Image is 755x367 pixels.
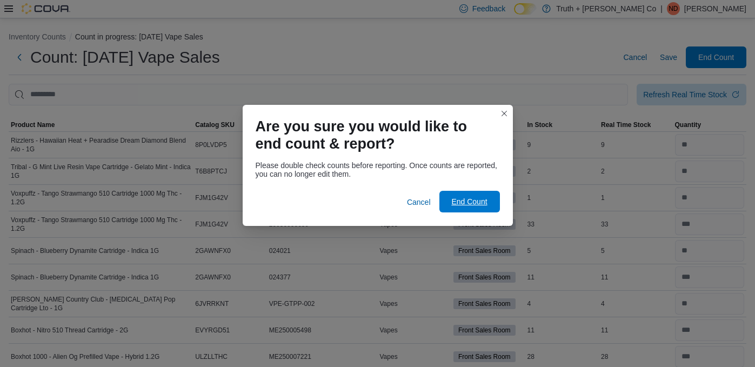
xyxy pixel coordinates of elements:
[256,118,491,152] h1: Are you sure you would like to end count & report?
[407,197,431,208] span: Cancel
[439,191,500,212] button: End Count
[256,161,500,178] div: Please double check counts before reporting. Once counts are reported, you can no longer edit them.
[451,196,487,207] span: End Count
[498,107,511,120] button: Closes this modal window
[403,191,435,213] button: Cancel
